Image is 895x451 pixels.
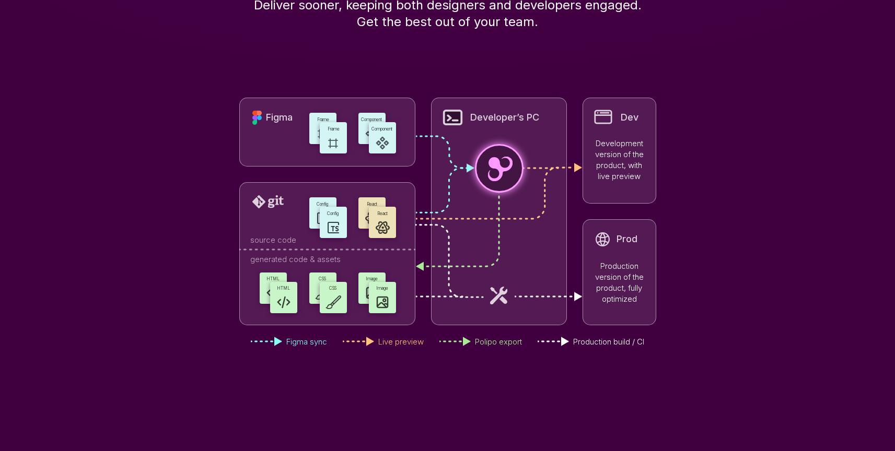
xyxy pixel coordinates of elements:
span: Frame [317,117,329,122]
span: Polipo export [475,337,522,347]
span: Config [317,201,328,207]
span: CSS [319,276,326,281]
span: Development version of the product, with live preview [595,138,646,181]
span: Frame [328,126,340,132]
span: CSS [329,286,336,291]
span: React [367,201,377,207]
span: Dev [621,112,638,123]
span: Developer’s PC [470,112,539,123]
span: React [377,211,388,216]
span: Production version of the product, fully optimized [595,261,646,304]
span: Prod [617,233,637,244]
span: Image [376,286,388,291]
span: Config [327,211,339,216]
span: HTML [277,286,290,291]
span: Figma [266,112,293,123]
span: Figma sync [286,337,327,347]
span: Live preview [378,337,424,347]
span: Component [371,126,392,132]
span: Production build / CI [573,337,644,347]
